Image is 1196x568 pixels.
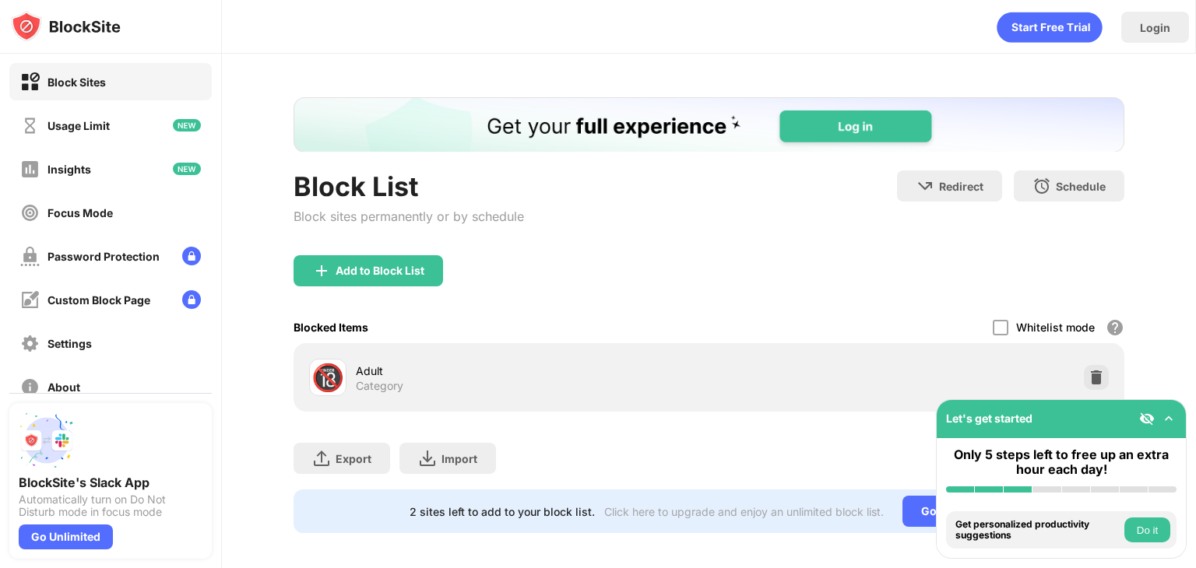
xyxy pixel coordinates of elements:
div: BlockSite's Slack App [19,475,202,490]
img: block-on.svg [20,72,40,92]
img: lock-menu.svg [182,247,201,265]
div: Custom Block Page [47,293,150,307]
div: Go Unlimited [19,524,113,549]
div: Whitelist mode [1016,321,1095,334]
img: eye-not-visible.svg [1139,411,1155,426]
img: settings-off.svg [20,334,40,353]
img: time-usage-off.svg [20,116,40,135]
img: focus-off.svg [20,203,40,223]
button: Do it [1124,517,1170,542]
img: password-protection-off.svg [20,247,40,266]
img: new-icon.svg [173,163,201,175]
img: customize-block-page-off.svg [20,290,40,310]
div: Block sites permanently or by schedule [294,209,524,224]
div: animation [997,12,1103,43]
div: 🔞 [311,362,344,394]
img: about-off.svg [20,377,40,397]
div: Blocked Items [294,321,368,334]
div: Redirect [939,180,983,193]
div: Let's get started [946,412,1032,425]
div: Export [336,452,371,465]
img: insights-off.svg [20,160,40,179]
div: About [47,380,80,394]
img: omni-setup-toggle.svg [1161,411,1177,426]
div: Schedule [1056,180,1106,193]
div: Go Unlimited [902,496,1009,527]
img: new-icon.svg [173,119,201,131]
div: Password Protection [47,250,160,263]
div: Click here to upgrade and enjoy an unlimited block list. [604,505,884,518]
div: Category [356,379,403,393]
div: Adult [356,363,709,379]
div: Focus Mode [47,206,113,219]
img: logo-blocksite.svg [11,11,121,42]
div: Block Sites [47,75,106,89]
iframe: Banner [294,97,1124,152]
img: push-slack.svg [19,412,75,468]
div: Insights [47,163,91,176]
div: Get personalized productivity suggestions [955,519,1120,542]
div: Login [1140,21,1170,34]
div: Settings [47,337,92,350]
div: Automatically turn on Do Not Disturb mode in focus mode [19,493,202,518]
div: Import [441,452,477,465]
div: Add to Block List [336,265,424,277]
div: Only 5 steps left to free up an extra hour each day! [946,447,1177,477]
div: Usage Limit [47,119,110,132]
div: Block List [294,170,524,202]
img: lock-menu.svg [182,290,201,309]
div: 2 sites left to add to your block list. [410,505,595,518]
